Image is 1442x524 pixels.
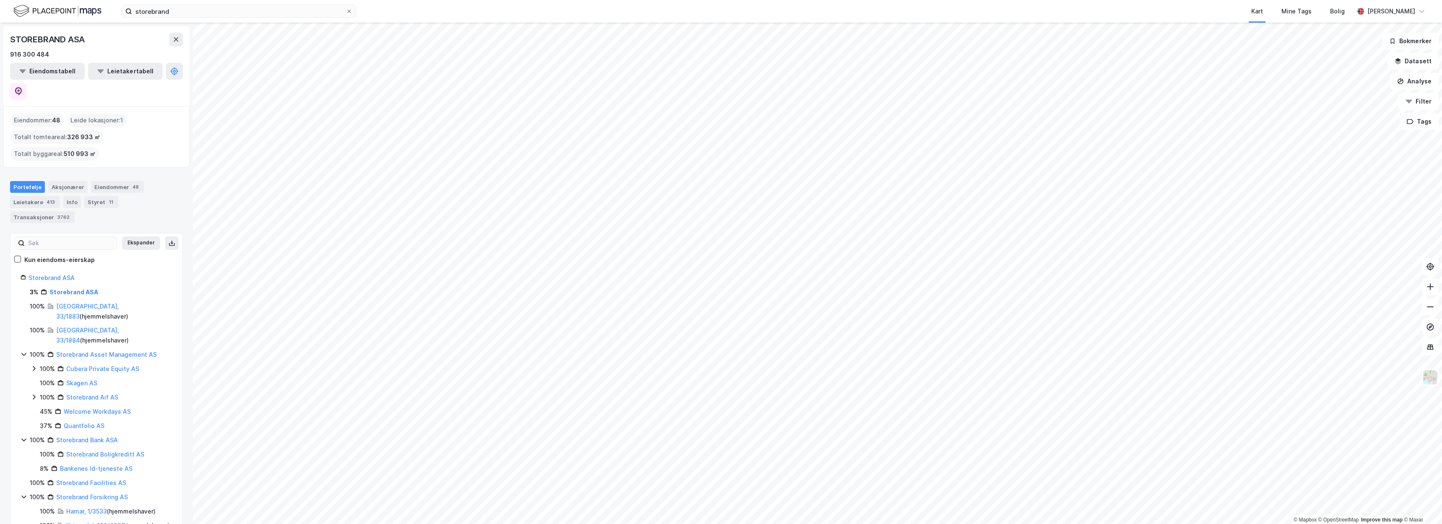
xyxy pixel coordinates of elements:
[30,325,45,335] div: 100%
[56,301,172,322] div: ( hjemmelshaver )
[40,392,55,402] div: 100%
[24,255,95,265] div: Kun eiendoms-eierskap
[10,196,60,208] div: Leietakere
[66,508,107,515] a: Hamar, 1/3533
[13,4,101,18] img: logo.f888ab2527a4732fd821a326f86c7f29.svg
[56,303,119,320] a: [GEOGRAPHIC_DATA], 33/1883
[56,493,128,501] a: Storebrand Forsikring AS
[10,63,85,80] button: Eiendomstabell
[1294,517,1317,523] a: Mapbox
[10,114,64,127] div: Eiendommer :
[66,451,144,458] a: Storebrand Boligkreditt AS
[1400,113,1439,130] button: Tags
[40,449,55,459] div: 100%
[10,49,49,60] div: 916 300 484
[63,196,81,208] div: Info
[56,325,172,345] div: ( hjemmelshaver )
[10,33,86,46] div: STOREBRAND ASA
[56,327,119,344] a: [GEOGRAPHIC_DATA], 33/1884
[1400,484,1442,524] iframe: Chat Widget
[107,198,115,206] div: 11
[91,181,144,193] div: Eiendommer
[67,132,100,142] span: 326 933 ㎡
[40,364,55,374] div: 100%
[131,183,140,191] div: 48
[10,181,45,193] div: Portefølje
[64,149,96,159] span: 510 993 ㎡
[1382,33,1439,49] button: Bokmerker
[56,351,157,358] a: Storebrand Asset Management AS
[66,379,97,387] a: Skagen AS
[30,350,45,360] div: 100%
[1390,73,1439,90] button: Analyse
[1281,6,1312,16] div: Mine Tags
[1398,93,1439,110] button: Filter
[30,435,45,445] div: 100%
[66,365,139,372] a: Cubera Private Equity AS
[67,114,127,127] div: Leide lokasjoner :
[64,422,104,429] a: Quantfolio AS
[56,479,126,486] a: Storebrand Facilities AS
[48,181,88,193] div: Aksjonærer
[52,115,60,125] span: 48
[1361,517,1403,523] a: Improve this map
[1318,517,1359,523] a: OpenStreetMap
[30,287,38,297] div: 3%
[1400,484,1442,524] div: Kontrollprogram for chat
[1330,6,1345,16] div: Bolig
[66,394,118,401] a: Storebrand Aif AS
[60,465,132,472] a: Bankenes Id-tjeneste AS
[40,378,55,388] div: 100%
[64,408,131,415] a: Welcome Workdays AS
[66,506,156,516] div: ( hjemmelshaver )
[10,211,75,223] div: Transaksjoner
[10,130,104,144] div: Totalt tomteareal :
[84,196,119,208] div: Styret
[49,288,98,296] a: Storebrand ASA
[40,421,52,431] div: 37%
[1388,53,1439,70] button: Datasett
[30,492,45,502] div: 100%
[10,147,99,161] div: Totalt byggareal :
[25,237,117,249] input: Søk
[40,407,52,417] div: 45%
[132,5,346,18] input: Søk på adresse, matrikkel, gårdeiere, leietakere eller personer
[120,115,123,125] span: 1
[56,436,118,444] a: Storebrand Bank ASA
[30,301,45,311] div: 100%
[122,236,160,250] button: Ekspander
[1251,6,1263,16] div: Kart
[40,506,55,516] div: 100%
[88,63,163,80] button: Leietakertabell
[30,478,45,488] div: 100%
[40,464,49,474] div: 8%
[1367,6,1415,16] div: [PERSON_NAME]
[45,198,57,206] div: 413
[29,274,75,281] a: Storebrand ASA
[56,213,71,221] div: 3762
[1422,369,1438,385] img: Z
